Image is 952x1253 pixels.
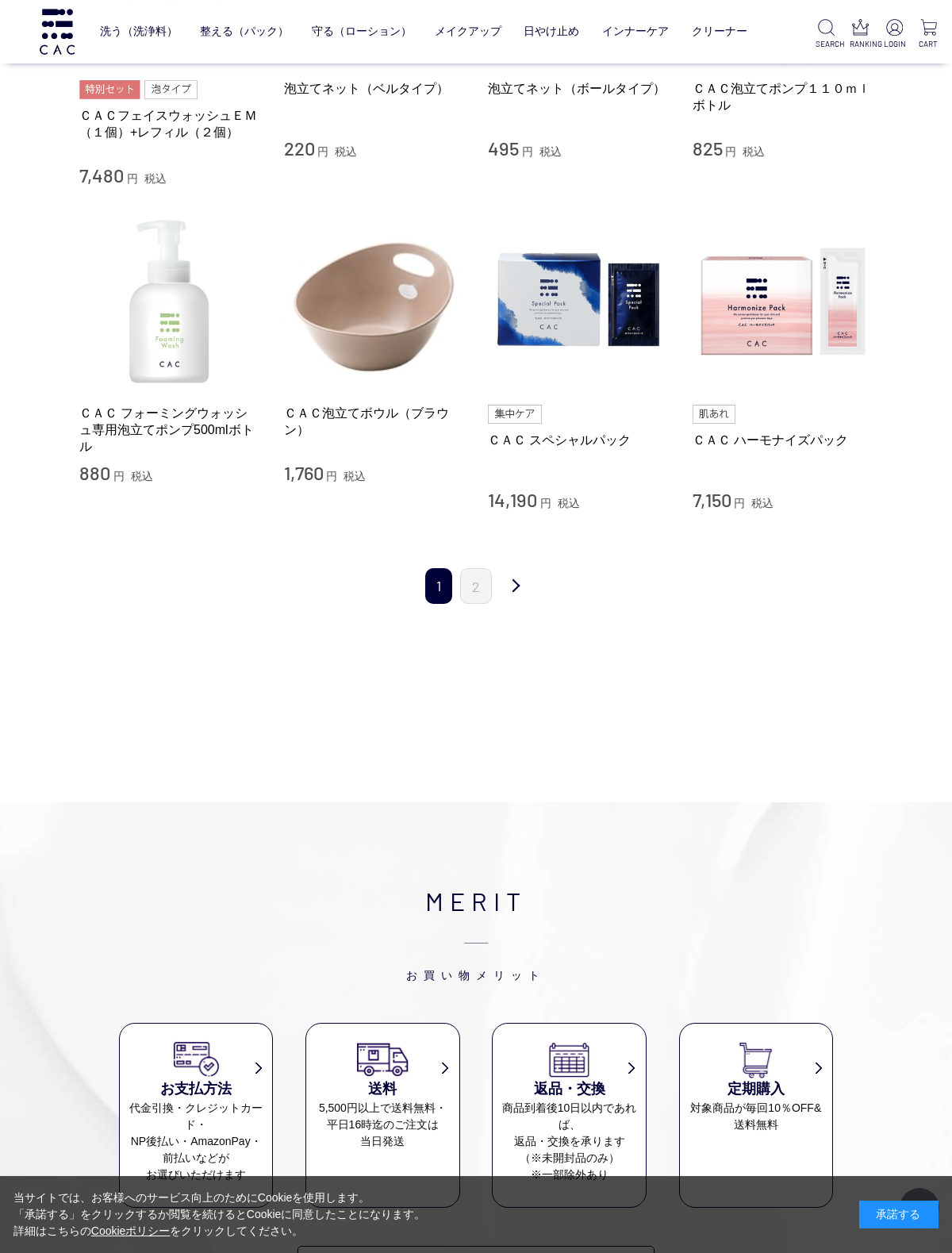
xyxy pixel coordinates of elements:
[79,80,140,99] img: 特別セット
[312,13,412,50] a: 守る（ローション）
[524,13,579,50] a: 日やけ止め
[284,80,465,97] a: 泡立てネット（ベルタイプ）
[693,405,735,424] img: 肌あれ
[693,432,873,448] a: ＣＡＣ ハーモナイズパック
[493,1078,645,1100] h3: 返品・交換
[692,13,747,50] a: クリーナー
[326,470,337,482] span: 円
[200,13,289,50] a: 整える（パック）
[488,432,669,448] a: ＣＡＣ スペシャルパック
[79,461,110,484] span: 880
[540,497,551,509] span: 円
[693,80,873,114] a: ＣＡＣ泡立てポンプ１１０ｍｌボトル
[284,405,465,439] a: ＣＡＣ泡立てボウル（ブラウン）
[113,470,125,482] span: 円
[306,1040,459,1150] a: 送料 5,500円以上で送料無料・平日16時迄のご注文は当日発送
[119,882,833,983] h2: MERIT
[859,1201,939,1228] div: 承諾する
[79,107,260,141] a: ＣＡＣフェイスウォッシュＥＭ（１個）+レフィル（２個）
[144,172,167,185] span: 税込
[120,1040,272,1183] a: お支払方法 代金引換・クレジットカード・NP後払い・AmazonPay・前払いなどがお選びいただけます
[493,1100,645,1183] dd: 商品到着後10日以内であれば、 返品・交換を承ります （※未開封品のみ） ※一部除外あり
[488,211,669,392] img: ＣＡＣ スペシャルパック
[488,80,669,97] a: 泡立てネット（ボールタイプ）
[335,145,357,158] span: 税込
[493,1040,645,1183] a: 返品・交換 商品到着後10日以内であれば、返品・交換を承ります（※未開封品のみ）※一部除外あり
[884,19,905,50] a: LOGIN
[693,211,873,392] img: ＣＡＣ ハーモナイズパック
[539,145,562,158] span: 税込
[127,172,138,185] span: 円
[743,145,765,158] span: 税込
[144,80,197,99] img: 泡タイプ
[306,1100,459,1150] dd: 5,500円以上で送料無料・ 平日16時迄のご注文は 当日発送
[37,9,77,54] img: logo
[693,136,723,160] span: 825
[79,405,260,455] a: ＣＡＣ フォーミングウォッシュ専用泡立てポンプ500mlボトル
[131,470,153,482] span: 税込
[100,13,178,50] a: 洗う（洗浄料）
[284,136,315,160] span: 220
[602,13,669,50] a: インナーケア
[918,19,939,50] a: CART
[816,19,837,50] a: SEARCH
[500,568,532,605] a: 次
[425,568,452,604] span: 1
[884,38,905,50] p: LOGIN
[344,470,366,482] span: 税込
[734,497,745,509] span: 円
[693,488,731,511] span: 7,150
[317,145,328,158] span: 円
[120,1100,272,1183] dd: 代金引換・クレジットカード・ NP後払い・AmazonPay・ 前払いなどが お選びいただけます
[119,920,833,983] span: お買い物メリット
[918,38,939,50] p: CART
[120,1078,272,1100] h3: お支払方法
[306,1078,459,1100] h3: 送料
[522,145,533,158] span: 円
[79,163,124,186] span: 7,480
[284,461,324,484] span: 1,760
[13,1190,426,1240] div: 当サイトでは、お客様へのサービス向上のためにCookieを使用します。 「承諾する」をクリックするか閲覧を続けるとCookieに同意したことになります。 詳細はこちらの をクリックしてください。
[488,405,542,424] img: 集中ケア
[680,1040,832,1133] a: 定期購入 対象商品が毎回10％OFF&送料無料
[558,497,580,509] span: 税込
[488,488,537,511] span: 14,190
[680,1100,832,1133] dd: 対象商品が毎回10％OFF& 送料無料
[751,497,773,509] span: 税込
[460,568,492,604] a: 2
[435,13,501,50] a: メイクアップ
[680,1078,832,1100] h3: 定期購入
[850,38,871,50] p: RANKING
[284,211,465,392] img: ＣＡＣ泡立てボウル（ブラウン）
[91,1224,171,1237] a: Cookieポリシー
[816,38,837,50] p: SEARCH
[79,211,260,392] img: ＣＡＣ フォーミングウォッシュ専用泡立てポンプ500mlボトル
[725,145,736,158] span: 円
[488,136,519,160] span: 495
[850,19,871,50] a: RANKING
